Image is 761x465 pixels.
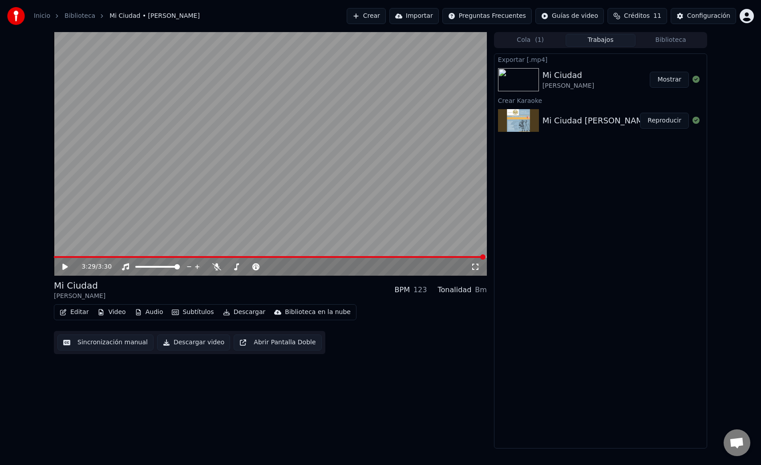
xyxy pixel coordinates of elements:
div: [PERSON_NAME] [54,292,105,301]
button: Descargar video [157,334,230,351]
div: 123 [413,285,427,295]
a: Biblioteca [65,12,95,20]
button: Abrir Pantalla Doble [234,334,321,351]
button: Biblioteca [636,34,706,47]
button: Trabajos [566,34,636,47]
a: Inicio [34,12,50,20]
div: Mi Ciudad [542,69,594,82]
span: 11 [653,12,661,20]
span: Créditos [624,12,650,20]
button: Editar [56,306,92,318]
div: / [82,262,103,271]
div: Crear Karaoke [494,95,707,106]
button: Cola [495,34,566,47]
button: Reproducir [640,113,689,129]
button: Configuración [671,8,736,24]
img: youka [7,7,25,25]
button: Video [94,306,129,318]
button: Mostrar [650,72,689,88]
div: Configuración [687,12,730,20]
nav: breadcrumb [34,12,200,20]
span: 3:30 [98,262,112,271]
div: Mi Ciudad [PERSON_NAME] Karaoke [542,114,686,127]
div: Mi Ciudad [54,279,105,292]
button: Preguntas Frecuentes [442,8,532,24]
div: Bm [475,285,487,295]
div: Chat abierto [724,429,750,456]
button: Descargar [219,306,269,318]
div: Biblioteca en la nube [285,308,351,317]
button: Audio [131,306,167,318]
div: Tonalidad [437,285,471,295]
span: Mi Ciudad • [PERSON_NAME] [109,12,200,20]
button: Sincronización manual [57,334,154,351]
span: ( 1 ) [535,36,544,45]
div: Exportar [.mp4] [494,54,707,65]
div: [PERSON_NAME] [542,82,594,90]
button: Guías de video [535,8,604,24]
button: Crear [347,8,386,24]
button: Importar [389,8,439,24]
div: BPM [395,285,410,295]
span: 3:29 [82,262,96,271]
button: Créditos11 [607,8,667,24]
button: Subtítulos [168,306,217,318]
